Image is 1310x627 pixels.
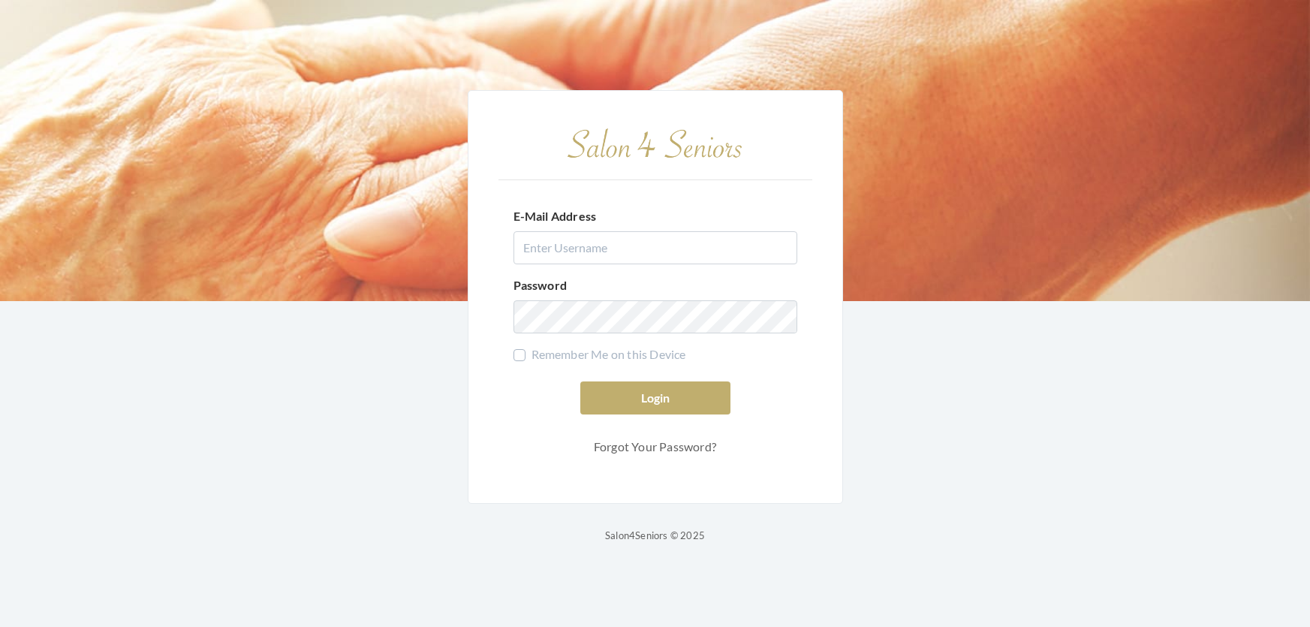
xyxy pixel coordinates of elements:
[513,276,568,294] label: Password
[513,231,797,264] input: Enter Username
[580,433,730,461] a: Forgot Your Password?
[513,345,686,363] label: Remember Me on this Device
[513,207,597,225] label: E-Mail Address
[605,526,705,544] p: Salon4Seniors © 2025
[580,381,730,414] button: Login
[558,121,753,167] img: Salon 4 Seniors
